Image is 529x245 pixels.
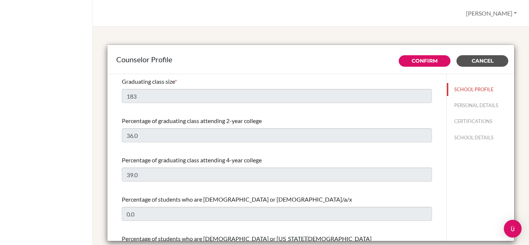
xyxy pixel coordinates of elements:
[447,115,514,128] button: CERTIFICATIONS
[447,99,514,112] button: PERSONAL DETAILS
[116,54,505,65] div: Counselor Profile
[122,196,352,203] span: Percentage of students who are [DEMOGRAPHIC_DATA] or [DEMOGRAPHIC_DATA]/a/x
[504,220,522,238] div: Open Intercom Messenger
[122,156,262,163] span: Percentage of graduating class attending 4-year college
[447,83,514,96] button: SCHOOL PROFILE
[447,131,514,144] button: SCHOOL DETAILS
[463,6,520,20] button: [PERSON_NAME]
[122,78,175,85] span: Graduating class size
[122,117,262,124] span: Percentage of graduating class attending 2-year college
[122,235,372,242] span: Percentage of students who are [DEMOGRAPHIC_DATA] or [US_STATE][DEMOGRAPHIC_DATA]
